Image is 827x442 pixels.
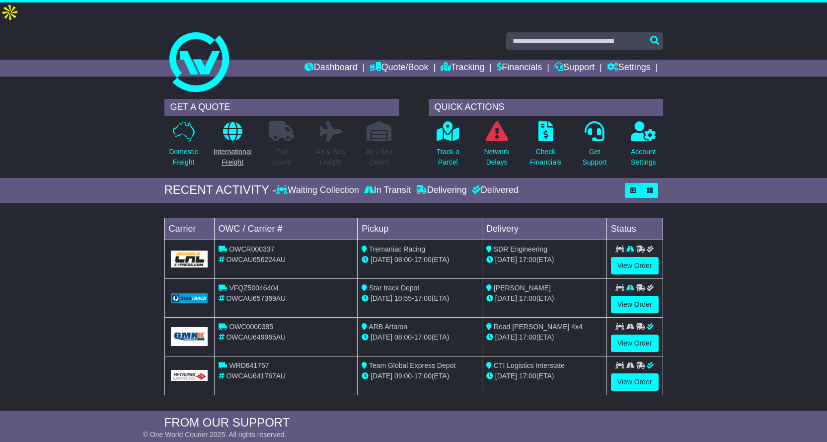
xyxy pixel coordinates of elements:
[164,416,663,430] div: FROM OUR SUPPORT
[316,147,345,168] p: Air & Sea Freight
[611,296,659,313] a: View Order
[394,333,412,341] span: 08:00
[369,323,407,331] span: ARB Artaron
[611,335,659,352] a: View Order
[495,256,517,264] span: [DATE]
[370,60,428,77] a: Quote/Book
[143,431,287,439] span: © One World Courier 2025. All rights reserved.
[519,294,536,302] span: 17:00
[436,121,460,173] a: Track aParcel
[495,294,517,302] span: [DATE]
[611,257,659,274] a: View Order
[394,372,412,380] span: 09:00
[226,256,286,264] span: OWCAU656224AU
[358,218,482,240] td: Pickup
[214,218,358,240] td: OWC / Carrier #
[229,245,274,253] span: OWCR000337
[168,121,198,173] a: DomesticFreight
[519,333,536,341] span: 17:00
[437,147,459,168] p: Track a Parcel
[611,373,659,391] a: View Order
[482,218,606,240] td: Delivery
[519,256,536,264] span: 17:00
[469,185,519,196] div: Delivered
[371,372,392,380] span: [DATE]
[213,121,252,173] a: InternationalFreight
[582,147,606,168] p: Get Support
[164,183,277,197] div: RECENT ACTIVITY -
[486,332,602,343] div: (ETA)
[414,256,432,264] span: 17:00
[486,293,602,304] div: (ETA)
[486,255,602,265] div: (ETA)
[229,284,279,292] span: VFQZ50046404
[164,218,214,240] td: Carrier
[171,251,208,267] img: GetCarrierServiceLogo
[631,147,656,168] p: Account Settings
[529,121,562,173] a: CheckFinancials
[269,147,294,168] p: Full Loads
[171,327,208,346] img: GetCarrierServiceLogo
[229,361,269,369] span: WRD641767
[369,361,455,369] span: Team Global Express Depot
[369,284,419,292] span: Star track Depot
[371,294,392,302] span: [DATE]
[214,147,252,168] p: International Freight
[494,284,551,292] span: [PERSON_NAME]
[362,185,413,196] div: In Transit
[226,333,286,341] span: OWCAU649965AU
[519,372,536,380] span: 17:00
[171,370,208,381] img: GetCarrierServiceLogo
[494,361,565,369] span: CTI Logistics Interstate
[366,147,393,168] p: Air / Sea Depot
[394,256,412,264] span: 08:00
[413,185,469,196] div: Delivering
[362,255,478,265] div: - (ETA)
[582,121,607,173] a: GetSupport
[441,60,484,77] a: Tracking
[414,372,432,380] span: 17:00
[495,372,517,380] span: [DATE]
[484,147,509,168] p: Network Delays
[495,333,517,341] span: [DATE]
[486,371,602,381] div: (ETA)
[169,147,198,168] p: Domestic Freight
[394,294,412,302] span: 10:55
[429,99,663,116] div: QUICK ACTIONS
[606,218,663,240] td: Status
[497,60,542,77] a: Financials
[304,60,358,77] a: Dashboard
[362,371,478,381] div: - (ETA)
[164,99,399,116] div: GET A QUOTE
[276,185,361,196] div: Waiting Collection
[371,333,392,341] span: [DATE]
[362,332,478,343] div: - (ETA)
[414,294,432,302] span: 17:00
[414,333,432,341] span: 17:00
[530,147,561,168] p: Check Financials
[607,60,651,77] a: Settings
[226,294,286,302] span: OWCAU657369AU
[494,323,583,331] span: Road [PERSON_NAME] 4x4
[630,121,657,173] a: AccountSettings
[171,293,208,303] img: GetCarrierServiceLogo
[554,60,595,77] a: Support
[229,323,273,331] span: OWC0000385
[494,245,547,253] span: SDR Engineering
[226,372,286,380] span: OWCAU641767AU
[362,293,478,304] div: - (ETA)
[371,256,392,264] span: [DATE]
[369,245,425,253] span: Tremaniac Racing
[483,121,510,173] a: NetworkDelays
